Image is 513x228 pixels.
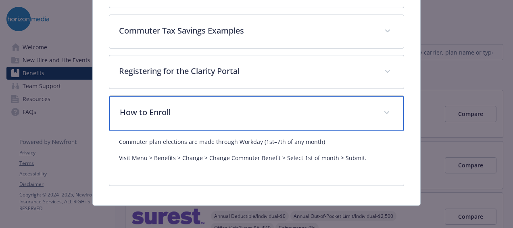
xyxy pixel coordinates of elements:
[119,153,394,163] p: Visit Menu > Benefits > Change > Change Commuter Benefit > Select 1st of month > Submit.
[109,15,404,48] div: Commuter Tax Savings Examples
[119,65,375,77] p: Registering for the Clarity Portal
[109,131,404,186] div: How to Enroll
[109,55,404,89] div: Registering for the Clarity Portal
[120,106,374,118] p: How to Enroll
[119,137,394,147] p: Commuter plan elections are made through Workday (1st–7th of any month)
[109,96,404,131] div: How to Enroll
[119,25,375,37] p: Commuter Tax Savings Examples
